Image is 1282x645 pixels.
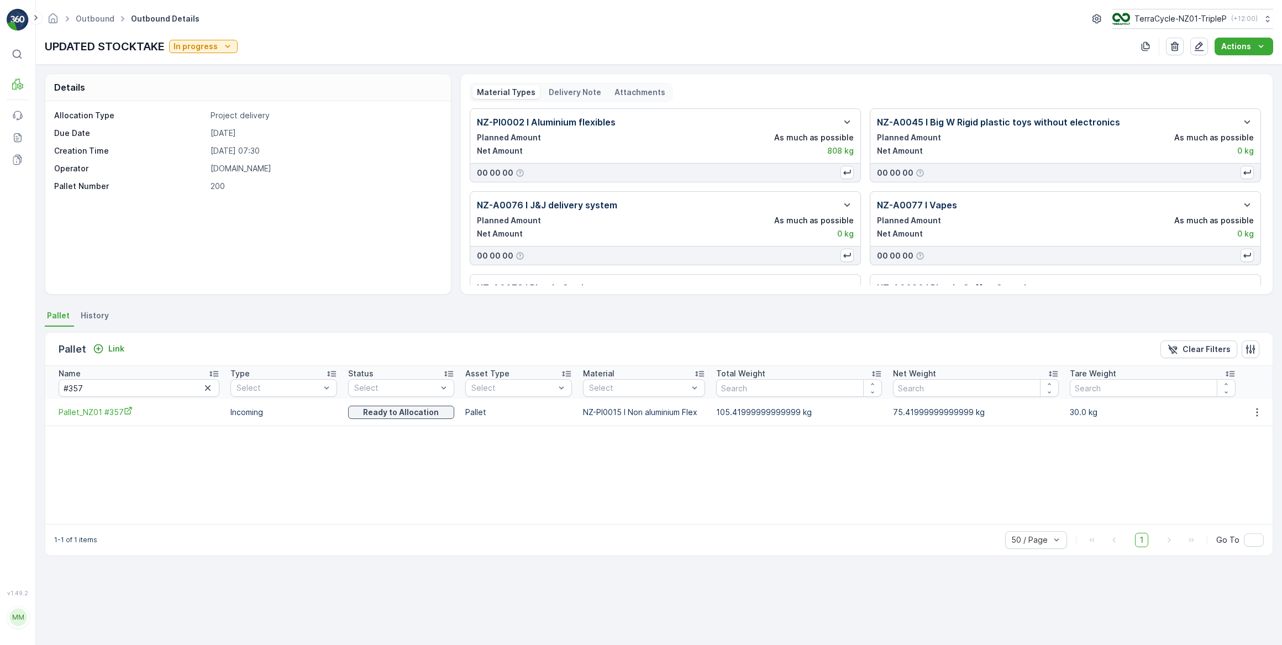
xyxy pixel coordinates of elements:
p: NZ-A0076 I J&J delivery system [477,198,617,212]
p: TerraCycle-NZ01-TripleP [1134,13,1227,24]
p: 808 kg [827,145,854,156]
button: Clear Filters [1160,340,1237,358]
p: Details [54,81,85,94]
p: 00 00 00 [477,250,513,261]
input: Search [59,379,219,397]
p: NZ-A0079 I Plastic Cards [477,281,589,295]
p: Delivery Note [549,87,601,98]
span: 1 [1135,533,1148,547]
p: Project delivery [211,110,439,121]
div: Help Tooltip Icon [516,169,524,177]
button: MM [7,599,29,636]
p: As much as possible [1174,215,1254,226]
span: Go To [1216,534,1239,546]
span: History [81,310,109,321]
p: Link [108,343,124,354]
td: 30.0 kg [1064,399,1241,426]
img: logo [7,9,29,31]
button: TerraCycle-NZ01-TripleP(+12:00) [1112,9,1273,29]
p: As much as possible [774,132,854,143]
p: Material [583,368,614,379]
p: Creation Time [54,145,206,156]
p: UPDATED STOCKTAKE [45,38,165,55]
button: In progress [169,40,238,53]
td: NZ-PI0015 I Non aluminium Flex [577,399,711,426]
p: [DOMAIN_NAME] [211,163,439,174]
button: Link [88,342,129,355]
p: Net Amount [477,145,523,156]
p: As much as possible [1174,132,1254,143]
p: Net Amount [877,228,923,239]
a: Outbound [76,14,114,23]
p: Attachments [614,87,665,98]
p: 1-1 of 1 items [54,536,97,544]
p: 00 00 00 [477,167,513,179]
p: ( +12:00 ) [1231,14,1258,23]
p: Select [237,382,320,394]
p: Planned Amount [477,215,541,226]
p: [DATE] [211,128,439,139]
button: Actions [1215,38,1273,55]
p: Pallet [59,342,86,357]
div: Help Tooltip Icon [516,251,524,260]
span: Outbound Details [129,13,202,24]
p: As much as possible [774,215,854,226]
p: Net Weight [893,368,936,379]
td: 75.41999999999999 kg [887,399,1064,426]
p: Operator [54,163,206,174]
div: MM [9,609,27,626]
p: Select [471,382,555,394]
p: Tare Weight [1070,368,1116,379]
a: Homepage [47,17,59,26]
p: 0 kg [1237,228,1254,239]
td: Pallet [460,399,577,426]
input: Search [716,379,882,397]
p: 0 kg [1237,145,1254,156]
p: Planned Amount [877,132,941,143]
p: Net Amount [477,228,523,239]
p: Material Types [477,87,535,98]
p: Select [589,382,688,394]
span: v 1.49.2 [7,590,29,596]
p: [DATE] 07:30 [211,145,439,156]
p: Total Weight [716,368,765,379]
p: Planned Amount [477,132,541,143]
p: Allocation Type [54,110,206,121]
p: 00 00 00 [877,167,913,179]
p: Pallet Number [54,181,206,192]
p: Ready to Allocation [363,407,439,418]
p: 200 [211,181,439,192]
p: NZ-A0045 I Big W Rigid plastic toys without electronics [877,116,1120,129]
span: Pallet [47,310,70,321]
td: Incoming [225,399,343,426]
td: 105.41999999999999 kg [711,399,887,426]
p: NZ-PI0002 I Aluminium flexibles [477,116,616,129]
p: 0 kg [837,228,854,239]
p: NZ-A0080 I Plastic Coffee Capsules [877,281,1037,295]
p: Asset Type [465,368,509,379]
div: Help Tooltip Icon [916,169,924,177]
input: Search [893,379,1059,397]
p: Actions [1221,41,1251,52]
button: Ready to Allocation [348,406,455,419]
input: Search [1070,379,1236,397]
p: 00 00 00 [877,250,913,261]
p: NZ-A0077 I Vapes [877,198,957,212]
p: Due Date [54,128,206,139]
p: Net Amount [877,145,923,156]
img: TC_7kpGtVS.png [1112,13,1130,25]
p: Status [348,368,374,379]
p: Name [59,368,81,379]
p: In progress [174,41,218,52]
p: Clear Filters [1183,344,1231,355]
p: Select [354,382,438,394]
a: Pallet_NZ01 #357 [59,406,219,418]
p: Type [230,368,250,379]
div: Help Tooltip Icon [916,251,924,260]
p: Planned Amount [877,215,941,226]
